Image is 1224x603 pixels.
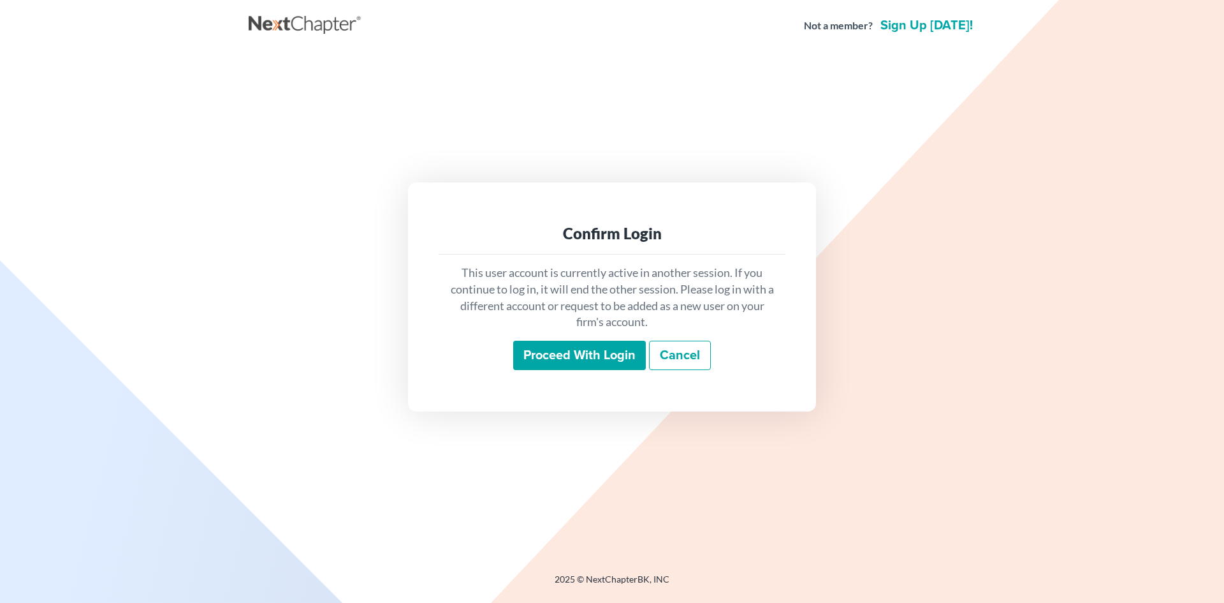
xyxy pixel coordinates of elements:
input: Proceed with login [513,341,646,370]
a: Sign up [DATE]! [878,19,975,32]
p: This user account is currently active in another session. If you continue to log in, it will end ... [449,265,775,331]
a: Cancel [649,341,711,370]
div: Confirm Login [449,223,775,244]
strong: Not a member? [804,19,873,33]
div: 2025 © NextChapterBK, INC [249,573,975,596]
